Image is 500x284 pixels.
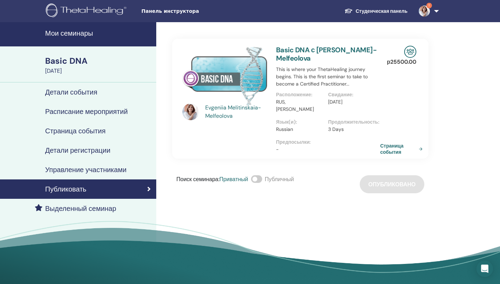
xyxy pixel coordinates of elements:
[41,55,156,75] a: Basic DNA[DATE]
[265,176,294,183] span: Публичный
[276,146,380,153] p: -
[182,46,268,106] img: Basic DNA
[176,176,219,183] span: Поиск семинара :
[276,126,324,133] p: Russian
[141,8,245,15] span: Панель инструктора
[328,98,376,106] p: [DATE]
[46,3,129,19] img: logo.png
[45,166,126,174] h4: Управление участниками
[45,146,110,154] h4: Детали регистрации
[45,204,116,213] h4: Выделенный семинар
[387,58,416,66] p: р 25500.00
[45,127,106,135] h4: Страница события
[219,176,248,183] span: Приватный
[182,104,199,120] img: default.jpg
[276,98,324,113] p: RUS, [PERSON_NAME]
[45,88,97,96] h4: Детали события
[328,126,376,133] p: 3 Days
[426,3,432,8] span: 1
[45,55,152,67] div: Basic DNA
[419,6,430,17] img: default.jpg
[476,260,493,277] div: Open Intercom Messenger
[380,143,425,155] a: Страница события
[45,29,152,37] h4: Мои семинары
[276,139,380,146] p: Предпосылки :
[205,104,269,120] a: Evgeniia Melitinskaia-Melfeolova
[276,45,377,63] a: Basic DNA с [PERSON_NAME]-Melfeolova
[45,67,152,75] div: [DATE]
[276,118,324,126] p: Язык(и) :
[45,185,86,193] h4: Публиковать
[45,107,128,116] h4: Расписание мероприятий
[276,91,324,98] p: Расположение :
[328,91,376,98] p: Свидание :
[404,46,416,58] img: In-Person Seminar
[276,66,380,88] p: This is where your ThetaHealing journey begins. This is the first seminar to take to become a Cer...
[344,8,353,14] img: graduation-cap-white.svg
[339,5,413,18] a: Студенческая панель
[328,118,376,126] p: Продолжительность :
